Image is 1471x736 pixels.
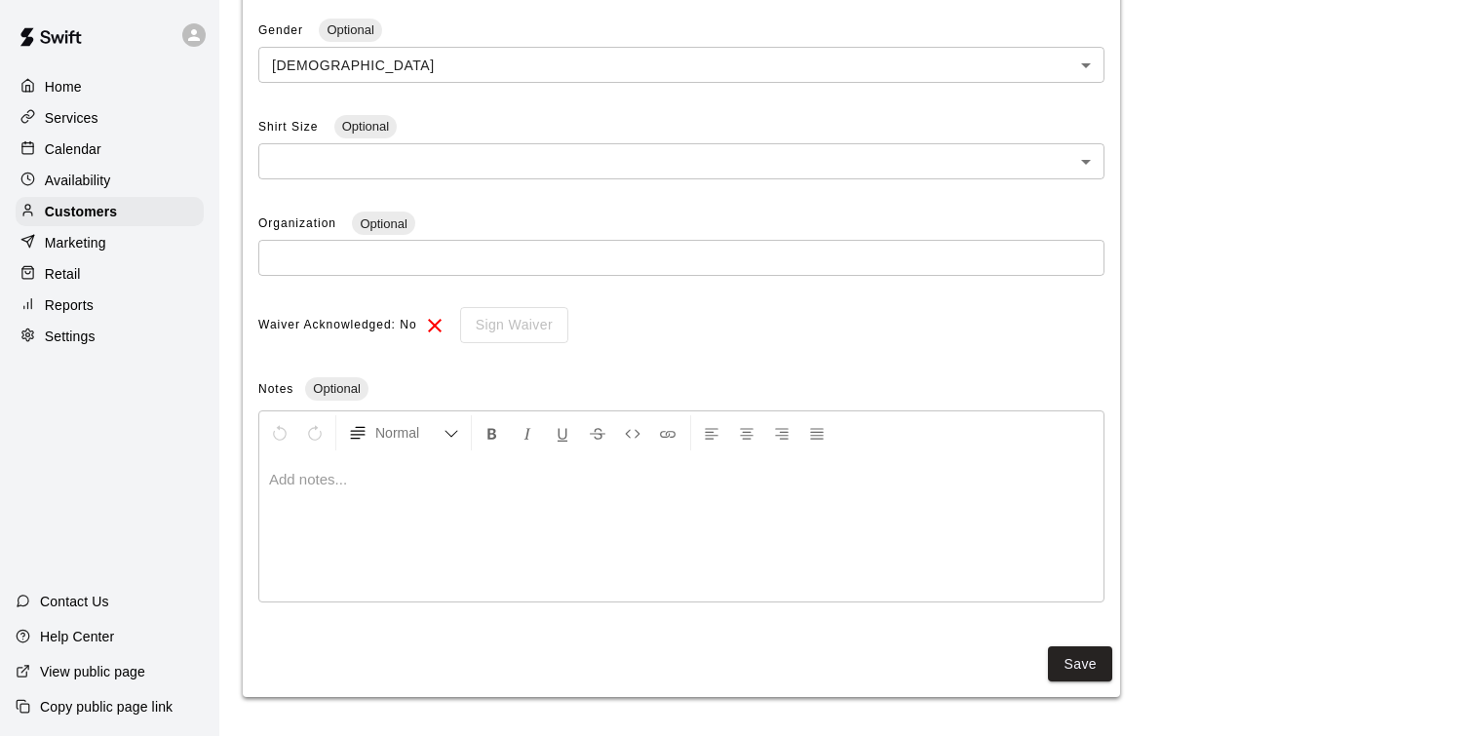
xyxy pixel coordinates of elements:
[45,233,106,252] p: Marketing
[16,72,204,101] a: Home
[45,327,96,346] p: Settings
[375,423,444,443] span: Normal
[258,47,1104,83] div: [DEMOGRAPHIC_DATA]
[16,166,204,195] a: Availability
[340,415,467,450] button: Formatting Options
[16,291,204,320] a: Reports
[1048,646,1112,682] button: Save
[258,310,417,341] span: Waiver Acknowledged: No
[305,381,368,396] span: Optional
[581,415,614,450] button: Format Strikethrough
[16,322,204,351] a: Settings
[40,662,145,681] p: View public page
[45,264,81,284] p: Retail
[695,415,728,450] button: Left Align
[730,415,763,450] button: Center Align
[546,415,579,450] button: Format Underline
[476,415,509,450] button: Format Bold
[16,135,204,164] a: Calendar
[258,382,293,396] span: Notes
[651,415,684,450] button: Insert Link
[45,171,111,190] p: Availability
[16,228,204,257] a: Marketing
[16,259,204,289] a: Retail
[263,415,296,450] button: Undo
[40,592,109,611] p: Contact Us
[258,216,340,230] span: Organization
[446,307,568,343] div: To sign waivers in admin, this feature must be enabled in general settings
[298,415,331,450] button: Redo
[511,415,544,450] button: Format Italics
[319,22,381,37] span: Optional
[800,415,833,450] button: Justify Align
[40,627,114,646] p: Help Center
[352,216,414,231] span: Optional
[16,197,204,226] a: Customers
[45,108,98,128] p: Services
[334,119,397,134] span: Optional
[616,415,649,450] button: Insert Code
[16,103,204,133] a: Services
[258,23,307,37] span: Gender
[45,202,117,221] p: Customers
[40,697,173,717] p: Copy public page link
[258,120,323,134] span: Shirt Size
[765,415,798,450] button: Right Align
[45,77,82,97] p: Home
[45,295,94,315] p: Reports
[45,139,101,159] p: Calendar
